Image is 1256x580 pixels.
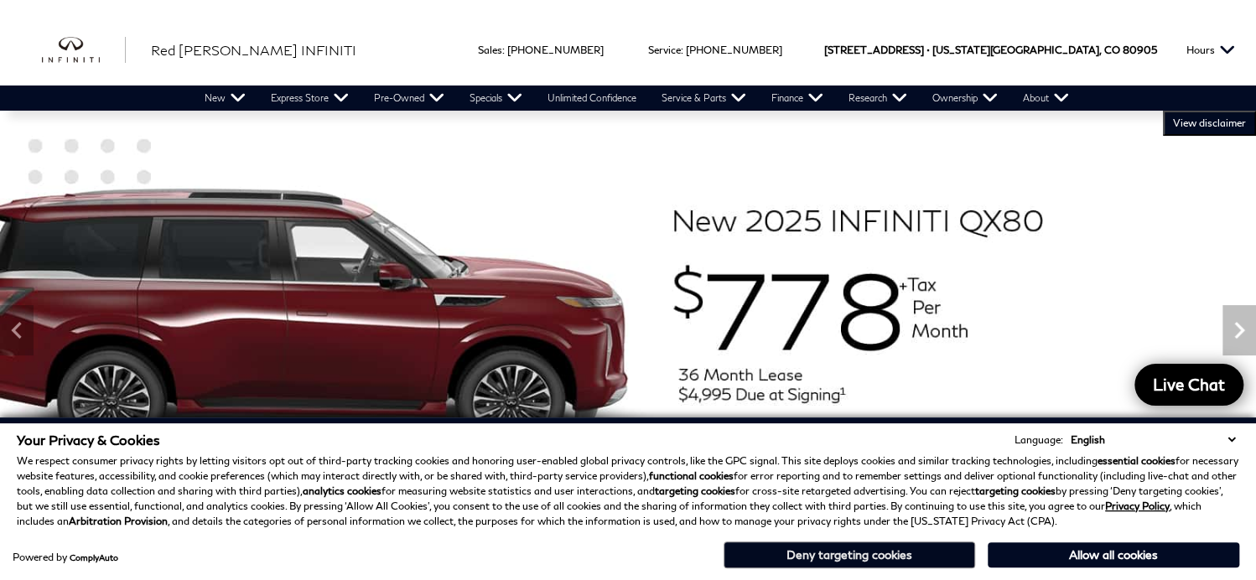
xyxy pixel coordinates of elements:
strong: targeting cookies [975,484,1056,497]
img: INFINITI [42,37,126,64]
strong: functional cookies [649,469,734,482]
span: [STREET_ADDRESS] • [824,14,930,85]
a: Pre-Owned [361,85,457,111]
a: Express Store [258,85,361,111]
a: Red [PERSON_NAME] INFINITI [151,40,356,60]
a: New [192,85,258,111]
span: Sales [478,44,502,56]
a: infiniti [42,37,126,64]
span: Your Privacy & Cookies [17,432,160,448]
span: CO [1104,14,1120,85]
span: Live Chat [1144,374,1233,395]
div: Next [1222,305,1256,355]
strong: essential cookies [1098,454,1176,467]
span: : [681,44,683,56]
a: Unlimited Confidence [535,85,649,111]
a: [STREET_ADDRESS] • [US_STATE][GEOGRAPHIC_DATA], CO 80905 [824,44,1157,56]
a: Live Chat [1134,364,1243,406]
select: Language Select [1067,432,1239,448]
span: 80905 [1123,14,1157,85]
div: Language: [1015,435,1063,445]
a: Specials [457,85,535,111]
span: Red [PERSON_NAME] INFINITI [151,42,356,58]
div: Powered by [13,552,118,562]
span: Service [648,44,681,56]
button: Open the hours dropdown [1178,14,1243,85]
span: : [502,44,505,56]
a: Service & Parts [649,85,759,111]
a: Finance [759,85,836,111]
button: Deny targeting cookies [724,541,975,568]
strong: analytics cookies [303,484,381,497]
a: Privacy Policy [1105,500,1170,512]
nav: Main Navigation [192,85,1082,111]
a: Ownership [920,85,1010,111]
a: [PHONE_NUMBER] [507,44,604,56]
a: ComplyAuto [70,552,118,562]
a: [PHONE_NUMBER] [686,44,782,56]
button: VIEW DISCLAIMER [1163,111,1256,136]
p: We respect consumer privacy rights by letting visitors opt out of third-party tracking cookies an... [17,453,1239,529]
a: About [1010,85,1082,111]
span: VIEW DISCLAIMER [1173,117,1246,130]
strong: Arbitration Provision [69,515,168,527]
span: [US_STATE][GEOGRAPHIC_DATA], [932,14,1102,85]
a: Research [836,85,920,111]
button: Allow all cookies [988,542,1239,567]
strong: targeting cookies [655,484,735,497]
